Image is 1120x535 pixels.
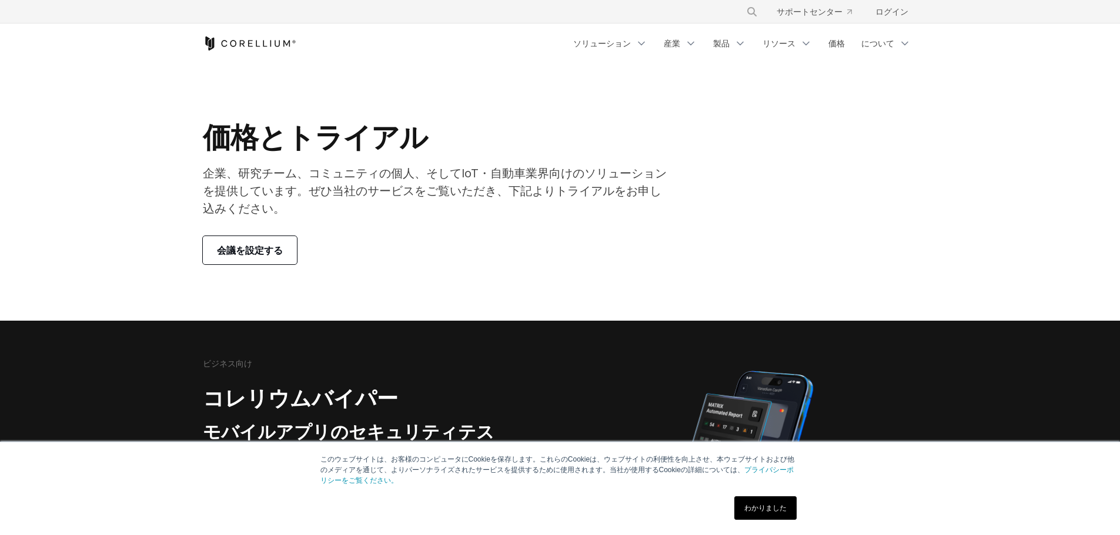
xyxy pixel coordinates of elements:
[203,385,398,411] font: コレリウムバイパー
[203,236,297,264] a: 会議を設定する
[217,244,283,256] font: 会議を設定する
[734,496,797,520] a: わかりました
[713,38,730,48] font: 製品
[777,6,842,16] font: サポートセンター
[320,455,795,474] font: このウェブサイトは、お客様のコンピュータにCookieを保存します。これらのCookieは、ウェブサイトの利便性を向上させ、本ウェブサイトおよび他のメディアを通じて、よりパーソナライズされたサー...
[741,1,763,22] button: 検索
[566,33,918,54] div: ナビゲーションメニュー
[203,120,427,154] font: 価格とトライアル
[203,36,296,51] a: コレリウムホーム
[203,166,667,216] font: 企業、研究チーム、コミュニティの個人、そしてIoT・自動車業界向けのソリューションを提供しています。ぜひ当社のサービスをご覧いただき、下記よりトライアルをお申し込みください。
[828,38,845,48] font: 価格
[203,421,494,465] font: モバイルアプリのセキュリティテスト
[203,358,252,368] font: ビジネス向け
[732,1,918,22] div: ナビゲーションメニュー
[573,38,631,48] font: ソリューション
[861,38,894,48] font: について
[744,504,787,512] font: わかりました
[875,6,908,16] font: ログイン
[763,38,795,48] font: リソース
[664,38,680,48] font: 産業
